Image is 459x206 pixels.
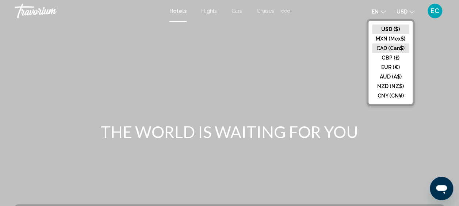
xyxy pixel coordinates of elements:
button: User Menu [425,3,444,19]
span: USD [397,9,408,15]
button: USD ($) [372,24,409,34]
iframe: Button to launch messaging window [430,177,453,200]
button: CAD (Can$) [372,43,409,53]
a: Flights [201,8,217,14]
a: Cruises [257,8,274,14]
button: Change language [372,6,386,17]
button: MXN (Mex$) [372,34,409,43]
span: en [372,9,379,15]
button: NZD (NZ$) [372,81,409,91]
button: Change currency [397,6,414,17]
a: Travorium [15,4,162,18]
button: AUD (A$) [372,72,409,81]
button: CNY (CN¥) [372,91,409,100]
a: Hotels [169,8,187,14]
button: GBP (£) [372,53,409,62]
span: EC [431,7,439,15]
a: Cars [232,8,242,14]
button: Extra navigation items [282,5,290,17]
button: EUR (€) [372,62,409,72]
h1: THE WORLD IS WAITING FOR YOU [93,122,367,141]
